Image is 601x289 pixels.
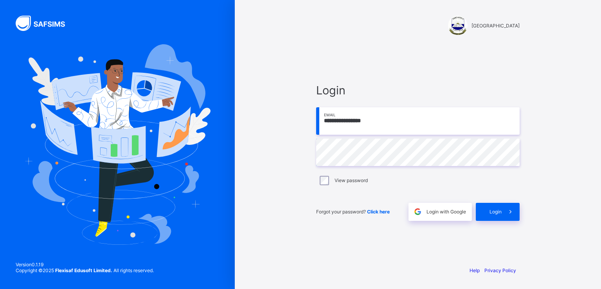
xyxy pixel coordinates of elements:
span: [GEOGRAPHIC_DATA] [471,23,520,29]
a: Click here [367,209,390,215]
span: Login with Google [426,209,466,215]
span: Version 0.1.19 [16,262,154,267]
label: View password [335,177,368,183]
a: Help [470,267,480,273]
span: Forgot your password? [316,209,390,215]
span: Login [489,209,502,215]
img: google.396cfc9801f0270233282035f929180a.svg [413,207,422,216]
img: SAFSIMS Logo [16,16,74,31]
a: Privacy Policy [484,267,516,273]
span: Copyright © 2025 All rights reserved. [16,267,154,273]
span: Login [316,83,520,97]
strong: Flexisaf Edusoft Limited. [55,267,112,273]
img: Hero Image [24,44,211,245]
